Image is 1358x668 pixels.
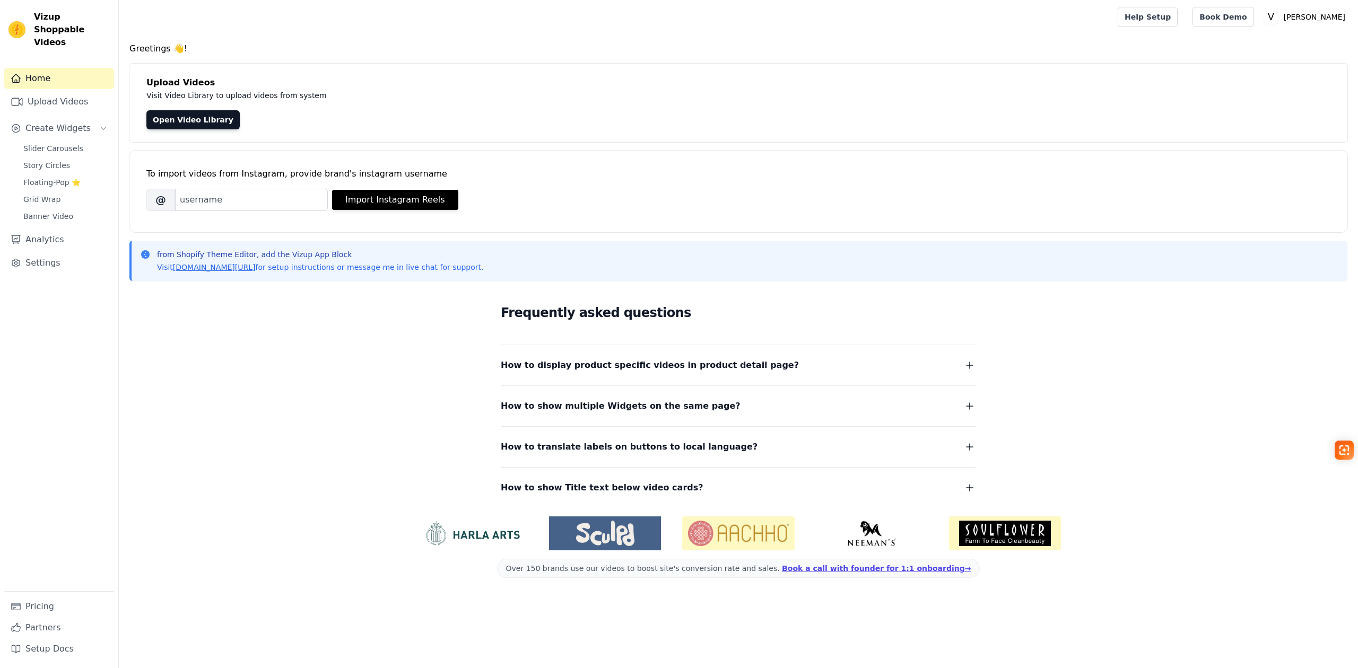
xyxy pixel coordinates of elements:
p: Visit for setup instructions or message me in live chat for support. [157,262,483,273]
h4: Greetings 👋! [129,42,1347,55]
a: Help Setup [1118,7,1178,27]
div: To import videos from Instagram, provide brand's instagram username [146,168,1330,180]
span: Create Widgets [25,122,91,135]
img: Soulflower [949,516,1061,550]
img: HarlaArts [416,521,528,546]
span: Banner Video [23,211,73,222]
a: Setup Docs [4,638,114,660]
span: How to show multiple Widgets on the same page? [501,399,741,414]
p: from Shopify Theme Editor, add the Vizup App Block [157,249,483,260]
a: [DOMAIN_NAME][URL] [173,263,256,271]
a: Analytics [4,229,114,250]
a: Upload Videos [4,91,114,112]
a: Settings [4,252,114,274]
button: How to show Title text below video cards? [501,480,976,495]
a: Grid Wrap [17,192,114,207]
span: How to display product specific videos in product detail page? [501,358,799,373]
a: Slider Carousels [17,141,114,156]
a: Partners [4,617,114,638]
img: Sculpd US [549,521,661,546]
button: Import Instagram Reels [332,190,458,210]
span: Floating-Pop ⭐ [23,177,81,188]
span: @ [146,189,175,211]
button: Create Widgets [4,118,114,139]
a: Book Demo [1192,7,1253,27]
a: Book a call with founder for 1:1 onboarding [782,564,971,573]
img: Neeman's [816,521,928,546]
span: Vizup Shoppable Videos [34,11,110,49]
a: Home [4,68,114,89]
text: V [1268,12,1274,22]
a: Floating-Pop ⭐ [17,175,114,190]
span: Story Circles [23,160,70,171]
h2: Frequently asked questions [501,302,976,323]
p: Visit Video Library to upload videos from system [146,89,622,102]
a: Banner Video [17,209,114,224]
img: Aachho [682,516,794,550]
img: Vizup [8,21,25,38]
span: Slider Carousels [23,143,83,154]
button: V [PERSON_NAME] [1263,7,1350,27]
span: How to translate labels on buttons to local language? [501,440,758,454]
button: How to show multiple Widgets on the same page? [501,399,976,414]
span: How to show Title text below video cards? [501,480,703,495]
a: Open Video Library [146,110,240,129]
p: [PERSON_NAME] [1279,7,1350,27]
a: Pricing [4,596,114,617]
span: Grid Wrap [23,194,60,205]
button: How to translate labels on buttons to local language? [501,440,976,454]
h4: Upload Videos [146,76,1330,89]
input: username [175,189,328,211]
button: How to display product specific videos in product detail page? [501,358,976,373]
a: Story Circles [17,158,114,173]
